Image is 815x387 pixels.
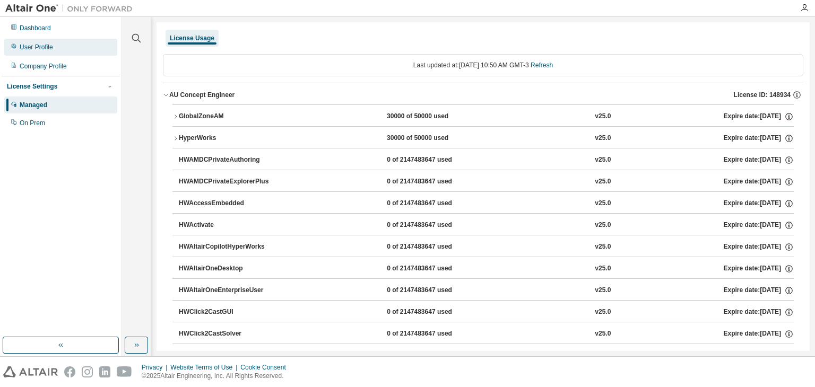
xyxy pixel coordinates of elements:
[64,366,75,377] img: facebook.svg
[387,155,482,165] div: 0 of 2147483647 used
[387,329,482,339] div: 0 of 2147483647 used
[179,148,794,172] button: HWAMDCPrivateAuthoring0 of 2147483647 usedv25.0Expire date:[DATE]
[170,34,214,42] div: License Usage
[179,155,274,165] div: HWAMDCPrivateAuthoring
[595,134,611,143] div: v25.0
[595,242,611,252] div: v25.0
[99,366,110,377] img: linkedin.svg
[240,363,292,372] div: Cookie Consent
[724,329,794,339] div: Expire date: [DATE]
[179,264,274,274] div: HWAltairOneDesktop
[595,199,611,208] div: v25.0
[387,199,482,208] div: 0 of 2147483647 used
[531,61,553,69] a: Refresh
[179,235,794,259] button: HWAltairCopilotHyperWorks0 of 2147483647 usedv25.0Expire date:[DATE]
[20,62,67,71] div: Company Profile
[20,43,53,51] div: User Profile
[7,82,57,91] div: License Settings
[595,221,611,230] div: v25.0
[179,242,274,252] div: HWAltairCopilotHyperWorks
[163,54,803,76] div: Last updated at: [DATE] 10:50 AM GMT-3
[179,170,794,193] button: HWAMDCPrivateExplorerPlus0 of 2147483647 usedv25.0Expire date:[DATE]
[595,286,611,295] div: v25.0
[179,301,794,324] button: HWClick2CastGUI0 of 2147483647 usedv25.0Expire date:[DATE]
[724,155,794,165] div: Expire date: [DATE]
[387,307,482,317] div: 0 of 2147483647 used
[595,112,611,121] div: v25.0
[724,112,794,121] div: Expire date: [DATE]
[724,242,794,252] div: Expire date: [DATE]
[179,221,274,230] div: HWActivate
[142,363,170,372] div: Privacy
[3,366,58,377] img: altair_logo.svg
[724,177,794,187] div: Expire date: [DATE]
[724,199,794,208] div: Expire date: [DATE]
[724,134,794,143] div: Expire date: [DATE]
[179,344,794,367] button: HWClick2FormIncrGUI0 of 2147483647 usedv25.0Expire date:[DATE]
[179,279,794,302] button: HWAltairOneEnterpriseUser0 of 2147483647 usedv25.0Expire date:[DATE]
[82,366,93,377] img: instagram.svg
[117,366,132,377] img: youtube.svg
[20,119,45,127] div: On Prem
[595,264,611,274] div: v25.0
[595,155,611,165] div: v25.0
[179,307,274,317] div: HWClick2CastGUI
[595,329,611,339] div: v25.0
[387,286,482,295] div: 0 of 2147483647 used
[387,221,482,230] div: 0 of 2147483647 used
[387,242,482,252] div: 0 of 2147483647 used
[387,134,482,143] div: 30000 of 50000 used
[172,127,794,150] button: HyperWorks30000 of 50000 usedv25.0Expire date:[DATE]
[169,91,235,99] div: AU Concept Engineer
[170,363,240,372] div: Website Terms of Use
[179,112,274,121] div: GlobalZoneAM
[172,105,794,128] button: GlobalZoneAM30000 of 50000 usedv25.0Expire date:[DATE]
[724,264,794,274] div: Expire date: [DATE]
[179,177,274,187] div: HWAMDCPrivateExplorerPlus
[179,257,794,280] button: HWAltairOneDesktop0 of 2147483647 usedv25.0Expire date:[DATE]
[179,214,794,237] button: HWActivate0 of 2147483647 usedv25.0Expire date:[DATE]
[179,192,794,215] button: HWAccessEmbedded0 of 2147483647 usedv25.0Expire date:[DATE]
[724,286,794,295] div: Expire date: [DATE]
[734,91,791,99] span: License ID: 148934
[387,264,482,274] div: 0 of 2147483647 used
[724,221,794,230] div: Expire date: [DATE]
[179,199,274,208] div: HWAccessEmbedded
[179,286,274,295] div: HWAltairOneEnterpriseUser
[724,307,794,317] div: Expire date: [DATE]
[163,83,803,107] button: AU Concept EngineerLicense ID: 148934
[595,177,611,187] div: v25.0
[142,372,292,381] p: © 2025 Altair Engineering, Inc. All Rights Reserved.
[179,329,274,339] div: HWClick2CastSolver
[179,134,274,143] div: HyperWorks
[595,307,611,317] div: v25.0
[387,112,482,121] div: 30000 of 50000 used
[5,3,138,14] img: Altair One
[179,322,794,346] button: HWClick2CastSolver0 of 2147483647 usedv25.0Expire date:[DATE]
[20,24,51,32] div: Dashboard
[387,177,482,187] div: 0 of 2147483647 used
[20,101,47,109] div: Managed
